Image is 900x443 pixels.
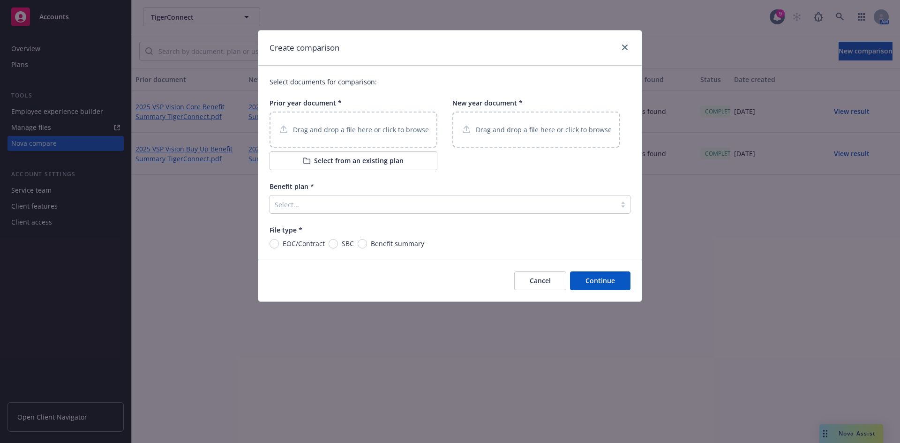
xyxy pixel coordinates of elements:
[329,239,338,248] input: SBC
[270,239,279,248] input: EOC/Contract
[476,125,612,135] p: Drag and drop a file here or click to browse
[293,125,429,135] p: Drag and drop a file here or click to browse
[270,182,314,191] span: Benefit plan *
[270,42,339,54] h1: Create comparison
[371,239,424,248] span: Benefit summary
[270,112,437,148] div: Drag and drop a file here or click to browse
[570,271,630,290] button: Continue
[619,42,630,53] a: close
[270,98,342,107] span: Prior year document *
[270,225,302,234] span: File type *
[452,98,523,107] span: New year document *
[342,239,354,248] span: SBC
[270,77,630,87] p: Select documents for comparison:
[358,239,367,248] input: Benefit summary
[283,239,325,248] span: EOC/Contract
[452,112,620,148] div: Drag and drop a file here or click to browse
[270,151,437,170] button: Select from an existing plan
[514,271,566,290] button: Cancel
